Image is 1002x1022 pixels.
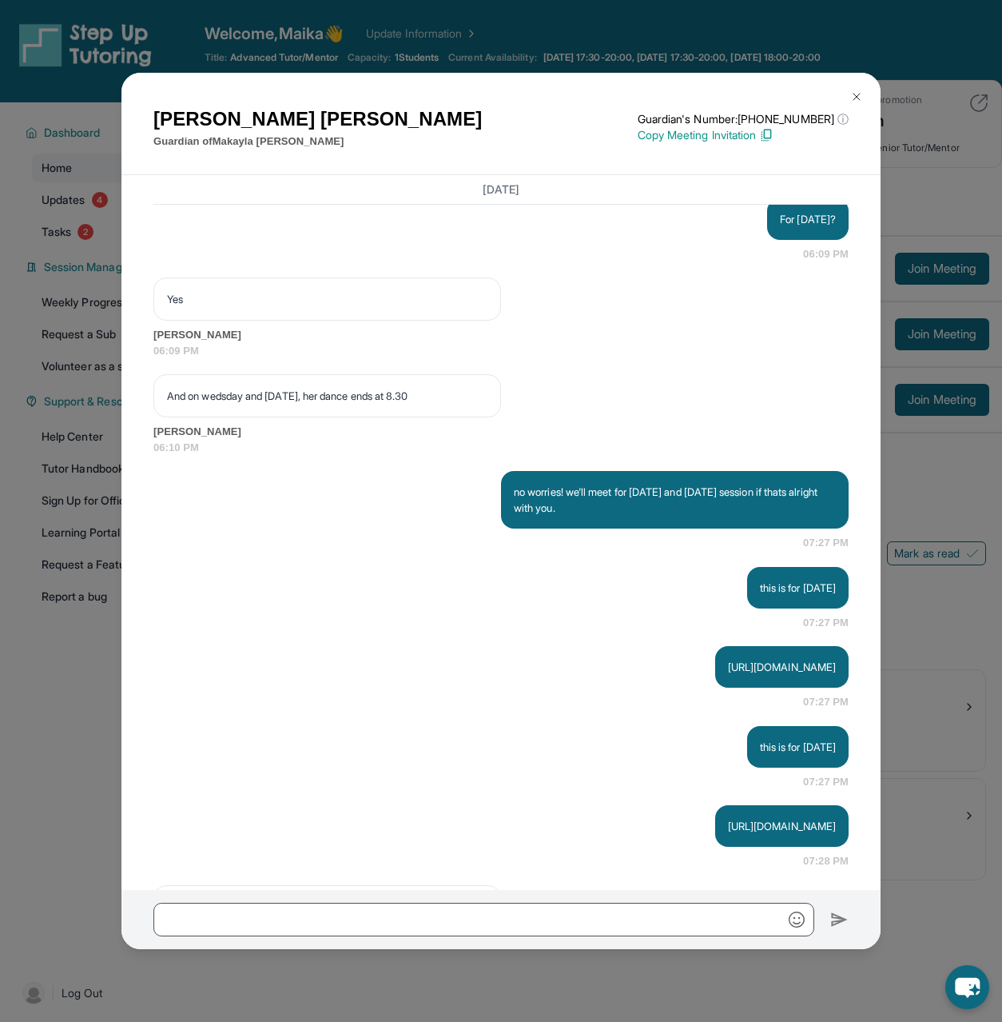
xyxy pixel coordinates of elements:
[153,105,482,134] h1: [PERSON_NAME] [PERSON_NAME]
[850,90,863,103] img: Close Icon
[803,535,849,551] span: 07:27 PM
[728,818,836,834] p: [URL][DOMAIN_NAME]
[167,388,487,404] p: And on wedsday and [DATE], her dance ends at 8.30
[945,965,989,1009] button: chat-button
[514,484,836,516] p: no worries! we'll meet for [DATE] and [DATE] session if thats alright with you.
[167,291,487,307] p: Yes
[803,774,849,790] span: 07:27 PM
[803,853,849,869] span: 07:28 PM
[153,440,849,456] span: 06:10 PM
[803,246,849,262] span: 06:09 PM
[830,910,849,929] img: Send icon
[153,134,482,150] p: Guardian of Makayla [PERSON_NAME]
[153,424,849,440] span: [PERSON_NAME]
[760,580,836,596] p: this is for [DATE]
[759,128,773,142] img: Copy Icon
[803,615,849,631] span: 07:27 PM
[837,111,849,127] span: ⓘ
[728,659,836,675] p: [URL][DOMAIN_NAME]
[153,327,849,343] span: [PERSON_NAME]
[780,211,836,227] p: For [DATE]?
[803,694,849,710] span: 07:27 PM
[153,182,849,198] h3: [DATE]
[153,343,849,359] span: 06:09 PM
[760,739,836,755] p: this is for [DATE]
[638,127,849,143] p: Copy Meeting Invitation
[638,111,849,127] p: Guardian's Number: [PHONE_NUMBER]
[789,912,805,928] img: Emoji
